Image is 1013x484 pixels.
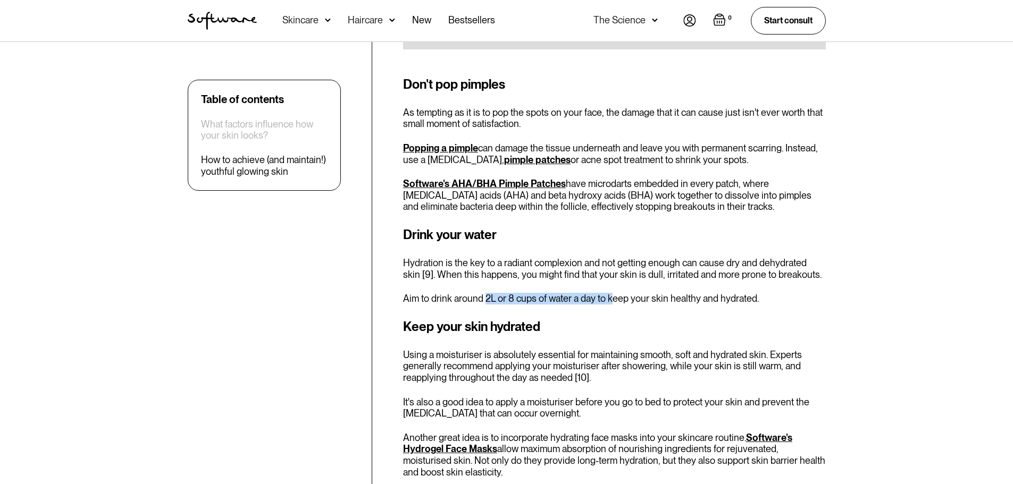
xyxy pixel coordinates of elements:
[201,118,328,141] a: What factors influence how your skin looks?
[201,155,328,177] a: How to achieve (and maintain!) youthful glowing skin
[751,7,826,34] a: Start consult
[403,317,826,336] h3: Keep your skin hydrated
[403,178,566,189] a: Software's AHA/BHA Pimple Patches
[403,225,826,244] h3: Drink your water
[201,93,284,106] div: Table of contents
[403,178,826,213] p: have microdarts embedded in every patch, where [MEDICAL_DATA] acids (AHA) and beta hydroxy acids ...
[188,12,257,30] a: home
[403,142,826,165] p: can damage the tissue underneath and leave you with permanent scarring. Instead, use a [MEDICAL_D...
[713,13,734,28] a: Open empty cart
[389,15,395,26] img: arrow down
[593,15,646,26] div: The Science
[403,432,826,478] p: Another great idea is to incorporate hydrating face masks into your skincare routine. allow maxim...
[348,15,383,26] div: Haircare
[282,15,319,26] div: Skincare
[403,257,826,280] p: Hydration is the key to a radiant complexion and not getting enough can cause dry and dehydrated ...
[403,432,792,455] a: Software's Hydrogel Face Masks
[403,396,826,419] p: It's also a good idea to apply a moisturiser before you go to bed to protect your skin and preven...
[652,15,658,26] img: arrow down
[325,15,331,26] img: arrow down
[188,12,257,30] img: Software Logo
[403,349,826,384] p: Using a moisturiser is absolutely essential for maintaining smooth, soft and hydrated skin. Exper...
[403,142,478,154] a: Popping a pimple
[403,75,826,94] h3: Don't pop pimples
[403,107,826,130] p: As tempting as it is to pop the spots on your face, the damage that it can cause just isn't ever ...
[504,154,571,165] a: pimple patches
[403,293,826,304] p: Aim to drink around 2L or 8 cups of water a day to keep your skin healthy and hydrated.
[726,13,734,23] div: 0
